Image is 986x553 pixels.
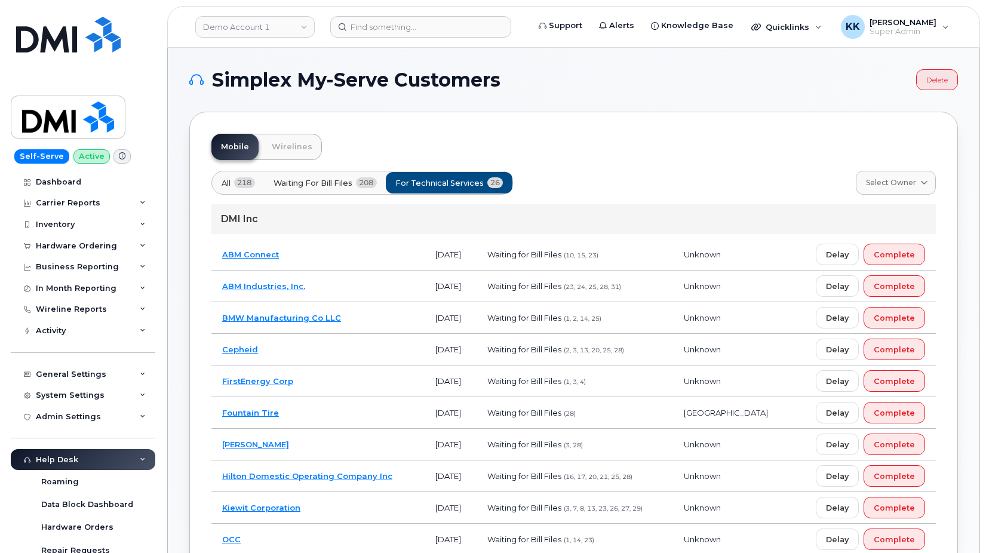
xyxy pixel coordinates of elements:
a: FirstEnergy Corp [222,376,293,386]
span: Waiting for Bill Files [487,313,561,322]
span: Delay [826,534,849,545]
a: Wirelines [262,134,322,160]
button: Delay [816,434,859,455]
span: Unknown [684,440,721,449]
a: Mobile [211,134,259,160]
span: [GEOGRAPHIC_DATA] [684,408,768,417]
button: Delay [816,307,859,328]
span: Waiting for Bill Files [487,250,561,259]
a: Delete [916,69,958,90]
a: ABM Connect [222,250,279,259]
span: Delay [826,407,849,419]
a: Cepheid [222,345,258,354]
span: Waiting for Bill Files [487,471,561,481]
span: Complete [874,249,915,260]
span: Complete [874,439,915,450]
span: Delay [826,502,849,514]
button: Complete [864,307,925,328]
button: Complete [864,339,925,360]
a: [PERSON_NAME] [222,440,289,449]
a: Fountain Tire [222,408,279,417]
button: Delay [816,339,859,360]
td: [DATE] [425,271,477,302]
span: Complete [874,344,915,355]
span: Waiting for Bill Files [487,440,561,449]
span: (10, 15, 23) [564,251,598,259]
span: Waiting for Bill Files [487,345,561,354]
button: Complete [864,434,925,455]
span: Complete [874,471,915,482]
a: Kiewit Corporation [222,503,300,512]
td: [DATE] [425,460,477,492]
span: All [222,177,231,189]
span: 218 [234,177,255,188]
span: Unknown [684,313,721,322]
button: Complete [864,370,925,392]
span: (16, 17, 20, 21, 25, 28) [564,473,632,481]
span: Delay [826,281,849,292]
button: Delay [816,244,859,265]
span: Unknown [684,281,721,291]
span: Waiting for Bill Files [487,376,561,386]
span: Complete [874,534,915,545]
span: (3, 28) [564,441,583,449]
span: Delay [826,312,849,324]
button: Delay [816,465,859,487]
span: (23, 24, 25, 28, 31) [564,283,621,291]
span: (1, 14, 23) [564,536,594,544]
span: (1, 2, 14, 25) [564,315,601,322]
a: Select Owner [856,171,936,195]
td: [DATE] [425,239,477,271]
span: Complete [874,502,915,514]
span: Waiting for Bill Files [487,408,561,417]
button: Delay [816,370,859,392]
span: Delay [826,344,849,355]
span: Unknown [684,534,721,544]
span: Unknown [684,376,721,386]
span: Waiting for Bill Files [487,503,561,512]
td: [DATE] [425,397,477,429]
button: Delay [816,275,859,297]
button: Complete [864,402,925,423]
button: Complete [864,465,925,487]
span: Complete [874,376,915,387]
span: Delay [826,471,849,482]
button: Complete [864,244,925,265]
button: Delay [816,402,859,423]
span: Delay [826,439,849,450]
span: Complete [874,407,915,419]
span: Delay [826,249,849,260]
span: Complete [874,312,915,324]
button: Delay [816,497,859,518]
span: Select Owner [866,177,916,188]
span: Complete [874,281,915,292]
span: (2, 3, 13, 20, 25, 28) [564,346,624,354]
span: Waiting for Bill Files [274,177,352,189]
div: DMI Inc [211,204,936,234]
button: Complete [864,275,925,297]
a: OCC [222,534,241,544]
span: (1, 3, 4) [564,378,586,386]
td: [DATE] [425,492,477,524]
span: Waiting for Bill Files [487,534,561,544]
span: (3, 7, 8, 13, 23, 26, 27, 29) [564,505,643,512]
td: [DATE] [425,302,477,334]
span: 208 [356,177,377,188]
button: Delay [816,529,859,550]
a: Hilton Domestic Operating Company Inc [222,471,392,481]
span: Delay [826,376,849,387]
span: Unknown [684,503,721,512]
span: Simplex My-Serve Customers [212,71,500,89]
span: Waiting for Bill Files [487,281,561,291]
a: BMW Manufacturing Co LLC [222,313,341,322]
button: Complete [864,529,925,550]
td: [DATE] [425,429,477,460]
span: Unknown [684,471,721,481]
span: Unknown [684,345,721,354]
span: Unknown [684,250,721,259]
td: [DATE] [425,334,477,365]
button: Complete [864,497,925,518]
td: [DATE] [425,365,477,397]
span: (28) [564,410,576,417]
a: ABM Industries, Inc. [222,281,305,291]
